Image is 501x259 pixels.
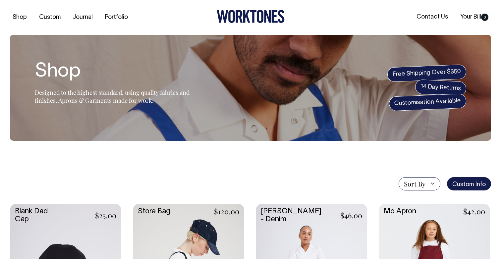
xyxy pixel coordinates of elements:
[404,180,425,188] span: Sort By
[10,12,29,23] a: Shop
[70,12,95,23] a: Journal
[414,12,451,23] a: Contact Us
[35,61,200,82] h1: Shop
[36,12,63,23] a: Custom
[415,79,467,96] span: 14 Day Returns
[389,93,467,111] span: Customisation Available
[481,14,488,21] span: 0
[102,12,131,23] a: Portfolio
[35,88,190,104] span: Designed to the highest standard, using quality fabrics and finishes. Aprons & Garments made for ...
[447,177,491,190] a: Custom Info
[387,64,467,82] span: Free Shipping Over $350
[458,12,491,23] a: Your Bill0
